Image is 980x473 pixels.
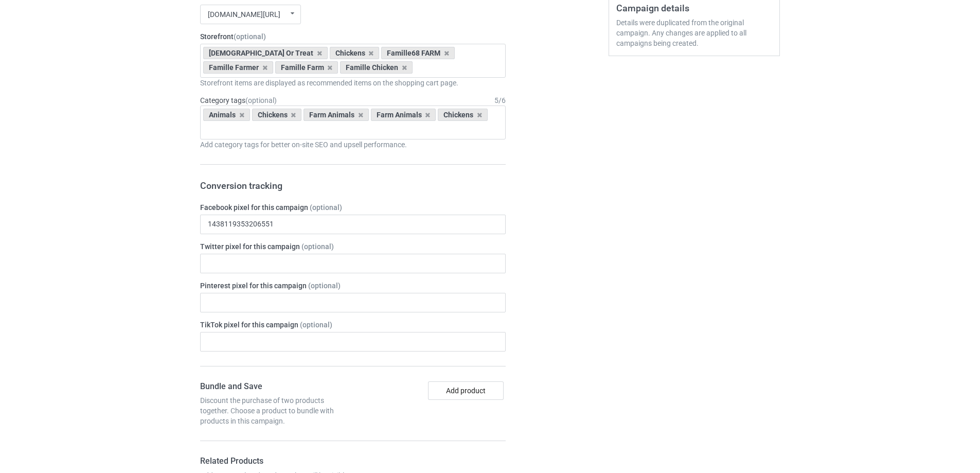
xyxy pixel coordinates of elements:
span: (optional) [245,96,277,104]
div: Famille Farmer [203,61,273,74]
div: Storefront items are displayed as recommended items on the shopping cart page. [200,78,506,88]
div: Famille Chicken [340,61,413,74]
h3: Conversion tracking [200,180,506,191]
div: Discount the purchase of two products together. Choose a product to bundle with products in this ... [200,395,349,426]
h4: Related Products [200,456,349,467]
div: Farm Animals [304,109,369,121]
div: Famille Farm [275,61,338,74]
label: Facebook pixel for this campaign [200,202,506,213]
span: (optional) [301,242,334,251]
div: Famille68 FARM [381,47,455,59]
span: (optional) [308,282,341,290]
div: Chickens [438,109,488,121]
label: TikTok pixel for this campaign [200,320,506,330]
span: (optional) [234,32,266,41]
span: (optional) [310,203,342,212]
button: Add product [428,381,504,400]
label: Pinterest pixel for this campaign [200,281,506,291]
label: Twitter pixel for this campaign [200,241,506,252]
div: [DEMOGRAPHIC_DATA] Or Treat [203,47,328,59]
div: 5 / 6 [494,95,506,106]
div: Chickens [252,109,302,121]
div: Add category tags for better on-site SEO and upsell performance. [200,139,506,150]
h3: Campaign details [616,2,772,14]
div: Chickens [330,47,380,59]
label: Category tags [200,95,277,106]
label: Storefront [200,31,506,42]
div: Details were duplicated from the original campaign. Any changes are applied to all campaigns bein... [616,17,772,48]
div: Farm Animals [371,109,436,121]
div: Animals [203,109,250,121]
div: [DOMAIN_NAME][URL] [208,11,280,18]
span: (optional) [300,321,332,329]
h4: Bundle and Save [200,381,349,392]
